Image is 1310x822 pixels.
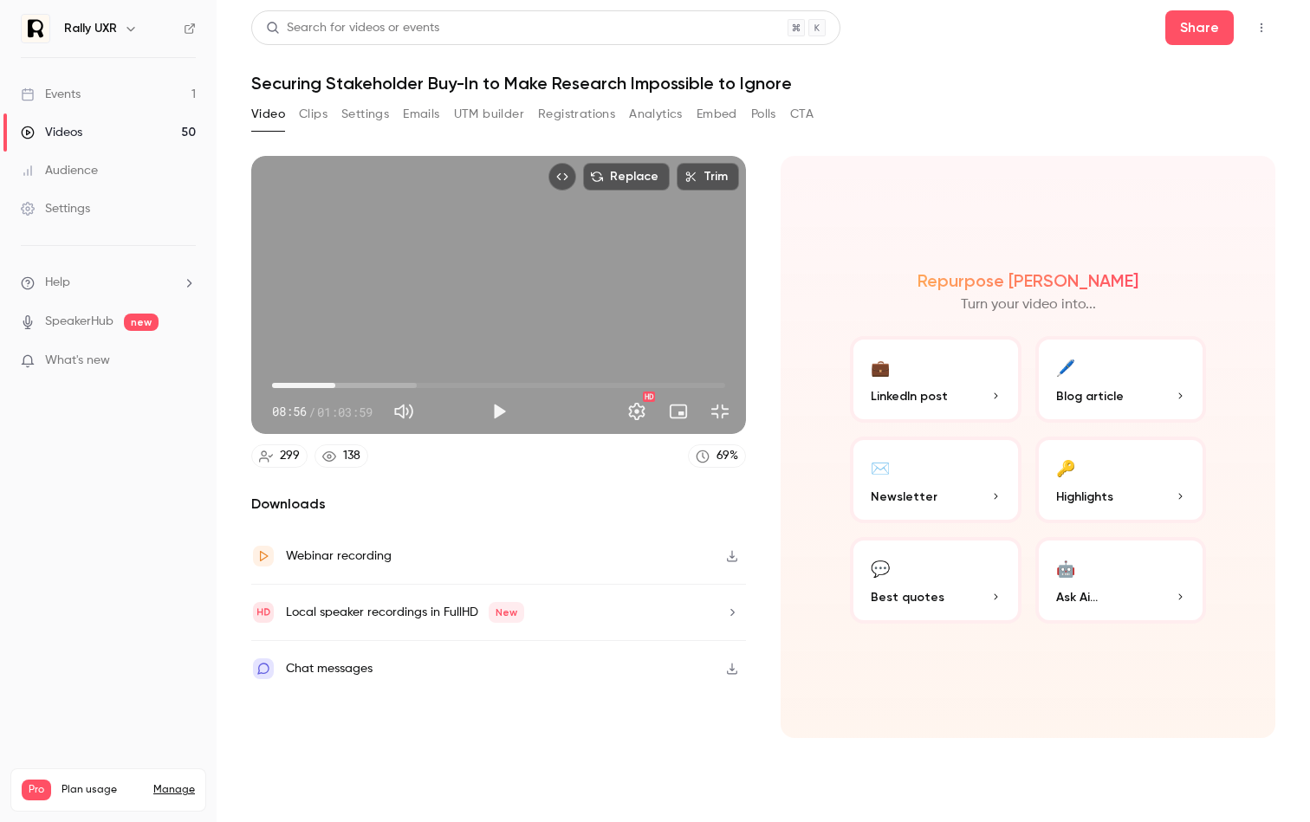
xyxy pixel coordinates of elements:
[341,100,389,128] button: Settings
[629,100,683,128] button: Analytics
[751,100,776,128] button: Polls
[21,124,82,141] div: Videos
[850,537,1021,624] button: 💬Best quotes
[124,314,159,331] span: new
[251,100,285,128] button: Video
[850,336,1021,423] button: 💼LinkedIn post
[703,394,737,429] button: Exit full screen
[583,163,670,191] button: Replace
[286,546,392,566] div: Webinar recording
[1056,353,1075,380] div: 🖊️
[272,403,307,421] span: 08:56
[272,403,373,421] div: 08:56
[317,403,373,421] span: 01:03:59
[45,313,113,331] a: SpeakerHub
[548,163,576,191] button: Embed video
[717,447,738,465] div: 69 %
[22,15,49,42] img: Rally UXR
[45,352,110,370] span: What's new
[688,444,746,468] a: 69%
[871,488,937,506] span: Newsletter
[697,100,737,128] button: Embed
[643,392,655,402] div: HD
[45,274,70,292] span: Help
[286,602,524,623] div: Local speaker recordings in FullHD
[153,783,195,797] a: Manage
[1248,14,1275,42] button: Top Bar Actions
[286,658,373,679] div: Chat messages
[1035,437,1207,523] button: 🔑Highlights
[308,403,315,421] span: /
[21,86,81,103] div: Events
[1056,488,1113,506] span: Highlights
[21,274,196,292] li: help-dropdown-opener
[1056,387,1124,405] span: Blog article
[871,454,890,481] div: ✉️
[871,554,890,581] div: 💬
[677,163,739,191] button: Trim
[850,437,1021,523] button: ✉️Newsletter
[538,100,615,128] button: Registrations
[64,20,117,37] h6: Rally UXR
[918,270,1138,291] h2: Repurpose [PERSON_NAME]
[175,353,196,369] iframe: Noticeable Trigger
[961,294,1096,315] p: Turn your video into...
[251,494,746,515] h2: Downloads
[871,387,948,405] span: LinkedIn post
[22,780,51,800] span: Pro
[1035,336,1207,423] button: 🖊️Blog article
[482,394,516,429] button: Play
[1035,537,1207,624] button: 🤖Ask Ai...
[489,602,524,623] span: New
[21,200,90,217] div: Settings
[1165,10,1234,45] button: Share
[62,783,143,797] span: Plan usage
[1056,554,1075,581] div: 🤖
[1056,588,1098,606] span: Ask Ai...
[1056,454,1075,481] div: 🔑
[266,19,439,37] div: Search for videos or events
[454,100,524,128] button: UTM builder
[619,394,654,429] button: Settings
[299,100,327,128] button: Clips
[315,444,368,468] a: 138
[21,162,98,179] div: Audience
[871,588,944,606] span: Best quotes
[251,444,308,468] a: 299
[251,73,1275,94] h1: Securing Stakeholder Buy-In to Make Research Impossible to Ignore
[280,447,300,465] div: 299
[403,100,439,128] button: Emails
[386,394,421,429] button: Mute
[871,353,890,380] div: 💼
[790,100,814,128] button: CTA
[661,394,696,429] button: Turn on miniplayer
[343,447,360,465] div: 138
